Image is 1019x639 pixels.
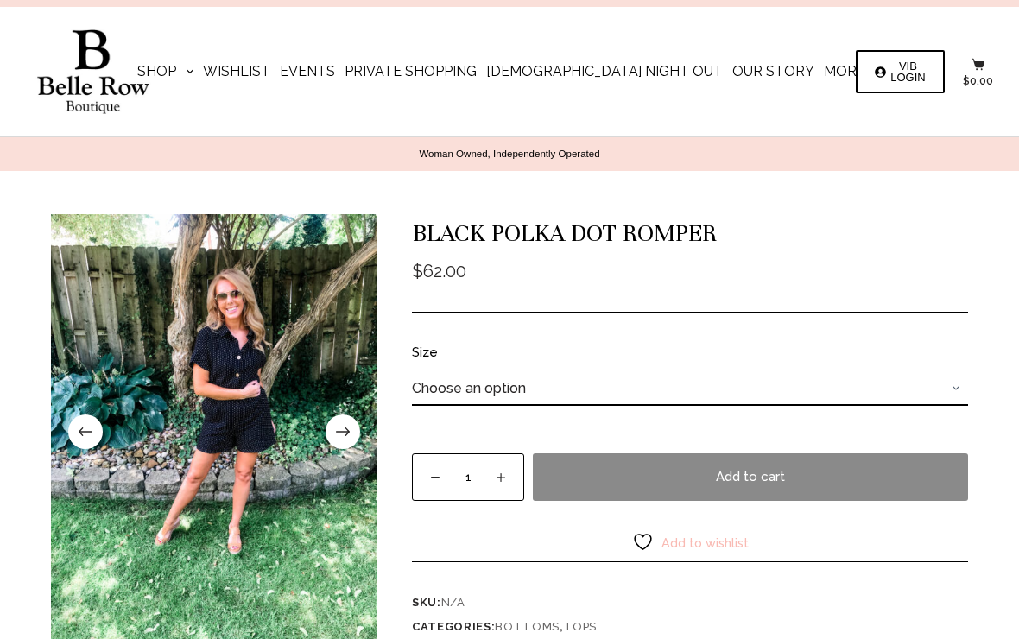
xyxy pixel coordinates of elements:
p: Woman Owned, Independently Operated [35,148,984,161]
label: Size [412,343,968,363]
a: Wishlist [198,7,275,136]
span: SKU: [412,592,968,612]
span: $ [412,261,423,282]
input: Product quantity [412,453,524,501]
a: $0.00 [963,58,993,86]
span: Add to wishlist [661,535,749,550]
a: Our Story [727,7,819,136]
a: Events [275,7,339,136]
a: More [819,7,886,136]
a: Shop [133,7,198,136]
bdi: 0.00 [963,75,993,87]
h1: Black Polka Dot Romper [412,214,968,253]
bdi: 62.00 [412,261,466,282]
a: Add to wishlist [632,531,749,553]
span: VIB LOGIN [890,60,925,83]
a: [DEMOGRAPHIC_DATA] Night Out [481,7,727,136]
a: VIB LOGIN [856,50,944,93]
button: Add to cart [533,453,968,501]
span: N/A [441,596,465,609]
img: Belle Row Boutique [26,29,160,115]
a: Tops [564,620,598,633]
a: Bottoms [495,620,560,633]
span: $ [963,75,970,87]
nav: Main Navigation [133,7,886,136]
span: Categories: , [412,617,968,636]
a: Private Shopping [339,7,481,136]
